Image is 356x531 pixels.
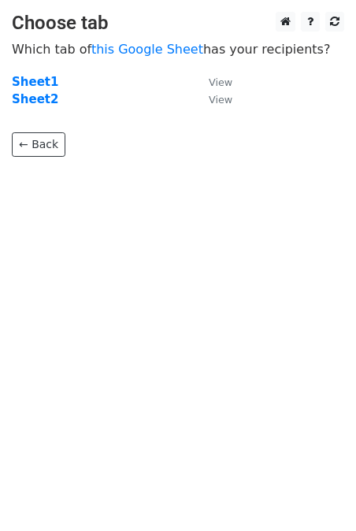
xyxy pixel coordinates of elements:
[12,92,58,106] a: Sheet2
[209,94,232,106] small: View
[12,41,344,58] p: Which tab of has your recipients?
[12,132,65,157] a: ← Back
[193,92,232,106] a: View
[193,75,232,89] a: View
[12,12,344,35] h3: Choose tab
[209,76,232,88] small: View
[91,42,203,57] a: this Google Sheet
[12,75,58,89] a: Sheet1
